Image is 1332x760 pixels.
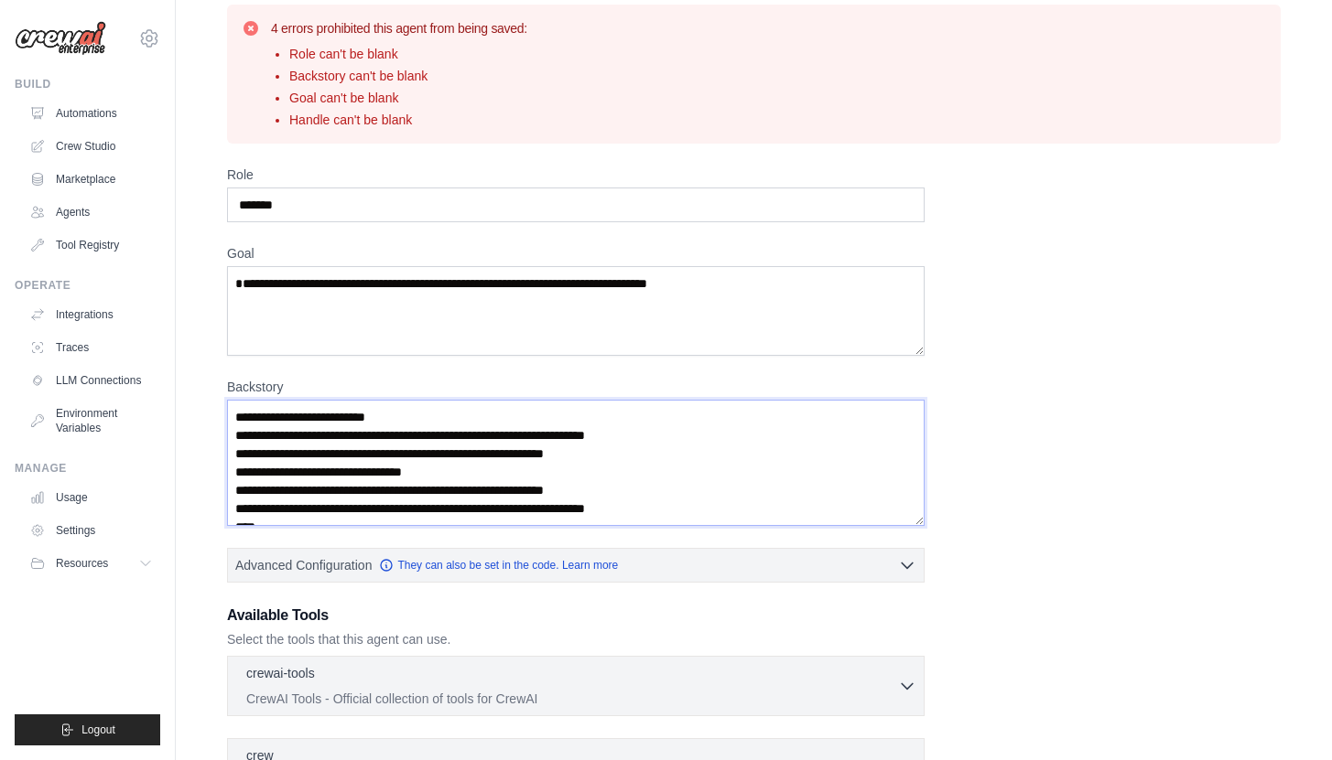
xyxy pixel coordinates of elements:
[22,300,160,329] a: Integrations
[15,21,106,56] img: Logo
[227,605,925,626] h3: Available Tools
[246,664,315,682] p: crewai-tools
[22,483,160,512] a: Usage
[228,549,924,582] button: Advanced Configuration They can also be set in the code. Learn more
[81,723,115,737] span: Logout
[289,45,527,63] li: Role can't be blank
[271,19,527,37] h3: 4 errors prohibited this agent from being saved:
[22,549,160,578] button: Resources
[15,77,160,91] div: Build
[22,132,160,161] a: Crew Studio
[235,664,916,708] button: crewai-tools CrewAI Tools - Official collection of tools for CrewAI
[15,461,160,476] div: Manage
[22,99,160,128] a: Automations
[227,244,925,262] label: Goal
[379,558,618,573] a: They can also be set in the code. Learn more
[227,630,925,648] p: Select the tools that this agent can use.
[227,378,925,396] label: Backstory
[22,366,160,395] a: LLM Connections
[15,714,160,745] button: Logout
[22,399,160,443] a: Environment Variables
[289,67,527,85] li: Backstory can't be blank
[227,166,925,184] label: Role
[22,165,160,194] a: Marketplace
[22,333,160,362] a: Traces
[289,111,527,129] li: Handle can't be blank
[22,198,160,227] a: Agents
[22,516,160,545] a: Settings
[246,690,898,708] p: CrewAI Tools - Official collection of tools for CrewAI
[289,89,527,107] li: Goal can't be blank
[56,556,108,571] span: Resources
[15,278,160,293] div: Operate
[235,556,372,574] span: Advanced Configuration
[22,230,160,260] a: Tool Registry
